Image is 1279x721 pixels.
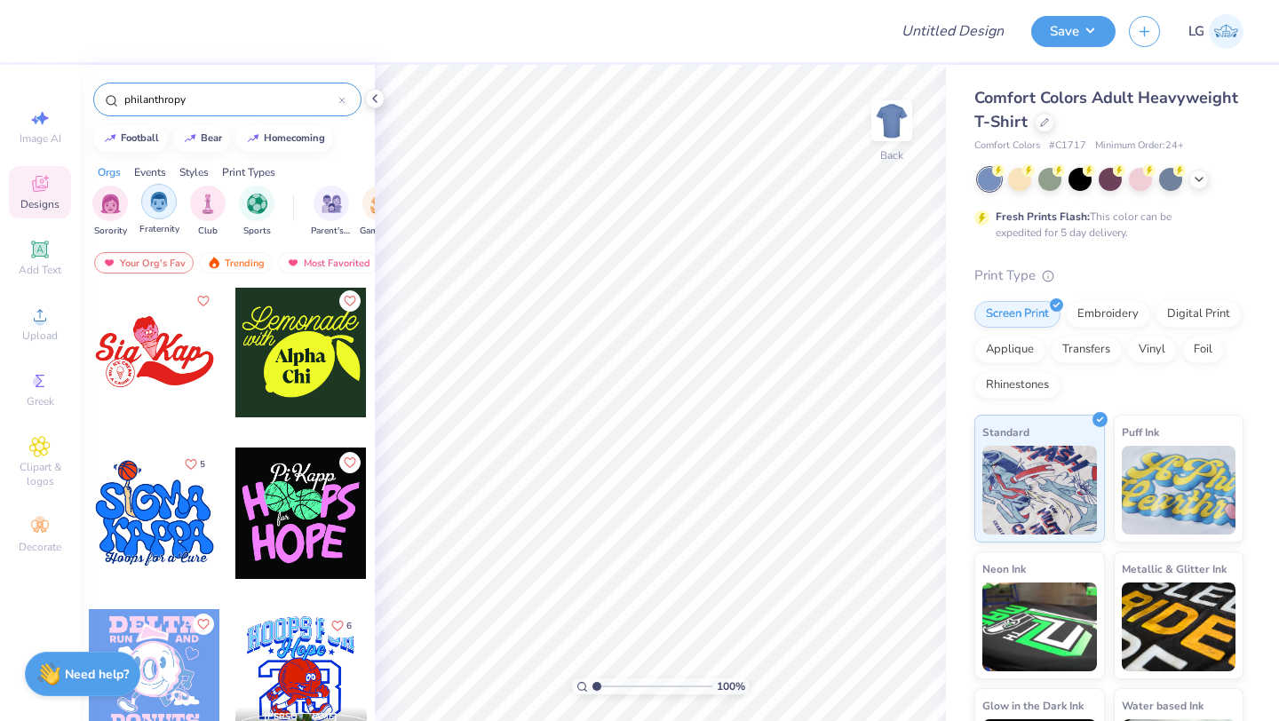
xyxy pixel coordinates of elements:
button: Save [1031,16,1116,47]
img: Metallic & Glitter Ink [1122,582,1236,671]
div: Embroidery [1066,301,1150,328]
span: Standard [982,423,1029,441]
span: Comfort Colors Adult Heavyweight T-Shirt [974,87,1238,132]
button: Like [193,614,214,635]
span: Metallic & Glitter Ink [1122,559,1227,578]
span: LG [1188,21,1204,42]
div: Most Favorited [278,252,378,273]
button: filter button [360,186,401,238]
img: Back [874,103,910,139]
img: Sports Image [247,194,267,214]
div: Styles [179,164,209,180]
div: Print Type [974,265,1243,286]
span: Comfort Colors [974,139,1040,154]
img: Parent's Weekend Image [322,194,342,214]
img: trend_line.gif [246,133,260,144]
img: Fraternity Image [149,192,169,212]
button: filter button [92,186,128,238]
img: most_fav.gif [102,257,116,269]
img: Game Day Image [370,194,391,214]
img: Club Image [198,194,218,214]
span: 6 [346,622,352,630]
button: filter button [190,186,226,238]
img: Lijo George [1209,14,1243,49]
strong: Fresh Prints Flash: [996,210,1090,224]
img: Sorority Image [100,194,121,214]
span: Upload [22,329,58,343]
span: 5 [200,460,205,469]
div: football [121,133,159,143]
span: 100 % [717,678,745,694]
div: Events [134,164,166,180]
div: Your Org's Fav [94,252,194,273]
img: Neon Ink [982,582,1097,671]
input: Untitled Design [887,13,1018,49]
img: most_fav.gif [286,257,300,269]
div: Vinyl [1127,337,1177,363]
div: Transfers [1051,337,1122,363]
div: Rhinestones [974,372,1061,399]
button: Like [193,290,214,312]
div: Print Types [222,164,275,180]
button: Like [323,614,360,638]
button: Like [177,452,213,476]
div: filter for Sports [239,186,274,238]
button: filter button [239,186,274,238]
span: Club [198,225,218,238]
button: Like [339,452,361,473]
div: filter for Fraternity [139,184,179,236]
div: Orgs [98,164,121,180]
img: Puff Ink [1122,446,1236,535]
div: Screen Print [974,301,1061,328]
div: filter for Game Day [360,186,401,238]
div: filter for Sorority [92,186,128,238]
button: Like [339,290,361,312]
img: trend_line.gif [103,133,117,144]
strong: Need help? [65,666,129,683]
span: Sorority [94,225,127,238]
img: trending.gif [207,257,221,269]
div: Foil [1182,337,1224,363]
button: filter button [139,186,179,238]
span: Glow in the Dark Ink [982,696,1084,715]
img: Standard [982,446,1097,535]
span: Parent's Weekend [311,225,352,238]
div: bear [201,133,222,143]
button: football [93,125,167,152]
button: filter button [311,186,352,238]
div: homecoming [264,133,325,143]
span: Designs [20,197,60,211]
span: Add Text [19,263,61,277]
div: This color can be expedited for 5 day delivery. [996,209,1214,241]
span: Water based Ink [1122,696,1204,715]
div: Back [880,147,903,163]
img: trend_line.gif [183,133,197,144]
button: bear [173,125,230,152]
a: LG [1188,14,1243,49]
span: Fraternity [139,223,179,236]
div: Applique [974,337,1045,363]
span: Image AI [20,131,61,146]
div: Trending [199,252,273,273]
span: Puff Ink [1122,423,1159,441]
div: filter for Parent's Weekend [311,186,352,238]
input: Try "Alpha" [123,91,338,108]
div: filter for Club [190,186,226,238]
span: Game Day [360,225,401,238]
span: Sports [243,225,271,238]
button: homecoming [236,125,333,152]
span: Neon Ink [982,559,1026,578]
span: # C1717 [1049,139,1086,154]
span: Decorate [19,540,61,554]
span: Greek [27,394,54,408]
div: Digital Print [1156,301,1242,328]
span: Clipart & logos [9,460,71,488]
span: Minimum Order: 24 + [1095,139,1184,154]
